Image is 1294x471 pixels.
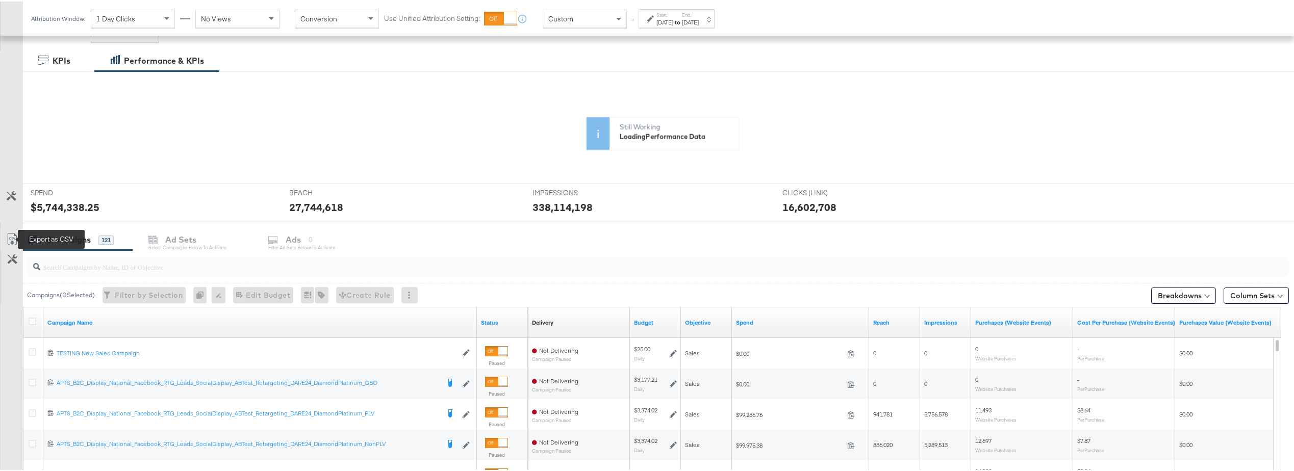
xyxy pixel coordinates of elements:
[53,54,70,65] div: KPIs
[539,406,578,414] span: Not Delivering
[193,285,212,302] div: 0
[300,13,337,22] span: Conversion
[634,317,677,325] a: The maximum amount you're willing to spend on your ads, on average each day or over the lifetime ...
[682,10,699,17] label: End:
[532,317,553,325] a: Reflects the ability of your Ad Campaign to achieve delivery based on ad states, schedule and bud...
[1224,286,1289,302] button: Column Sets
[539,376,578,383] span: Not Delivering
[1151,286,1216,302] button: Breakdowns
[975,435,992,443] span: 12,697
[539,345,578,353] span: Not Delivering
[736,379,843,386] span: $0.00
[532,355,578,360] sub: Campaign Paused
[873,378,876,386] span: 0
[634,405,657,413] div: $3,374.02
[634,374,657,382] div: $3,177.21
[628,17,638,21] span: ↑
[481,317,524,325] a: Shows the current state of your Ad Campaign.
[685,378,700,386] span: Sales
[685,409,700,416] span: Sales
[682,17,699,25] div: [DATE]
[736,440,843,448] span: $99,975.38
[975,384,1017,390] sub: Website Purchases
[975,405,992,412] span: 11,493
[485,358,508,365] label: Paused
[98,234,114,243] div: 121
[924,378,927,386] span: 0
[634,435,657,443] div: $3,374.02
[485,420,508,426] label: Paused
[27,289,95,298] div: Campaigns ( 0 Selected)
[1179,439,1192,447] span: $0.00
[96,13,135,22] span: 1 Day Clicks
[1077,354,1104,360] sub: Per Purchase
[57,438,439,447] div: APTS_B2C_Display_National_Facebook_RTG_Leads_SocialDisplay_ABTest_Retargeting_DARE24_DiamondPlati...
[485,389,508,396] label: Paused
[532,317,553,325] div: Delivery
[975,344,978,351] span: 0
[685,439,700,447] span: Sales
[873,409,893,416] span: 941,781
[736,317,865,325] a: The total amount spent to date.
[57,377,439,385] div: APTS_B2C_Display_National_Facebook_RTG_Leads_SocialDisplay_ABTest_Retargeting_DARE24_DiamondPlati...
[1077,344,1079,351] span: -
[1077,317,1175,325] a: The average cost for each purchase tracked by your Custom Audience pixel on your website after pe...
[975,354,1017,360] sub: Website Purchases
[1077,446,1104,452] sub: Per Purchase
[685,348,700,355] span: Sales
[634,384,645,390] sub: Daily
[1077,405,1090,412] span: $8.64
[634,344,650,352] div: $25.00
[124,54,204,65] div: Performance & KPIs
[975,317,1069,325] a: The number of times a purchase was made tracked by your Custom Audience pixel on your website aft...
[873,348,876,355] span: 0
[384,12,480,22] label: Use Unified Attribution Setting:
[40,251,1171,271] input: Search Campaigns by Name, ID or Objective
[46,232,91,244] div: Campaigns
[548,13,573,22] span: Custom
[47,317,473,325] a: Your campaign name.
[924,409,948,416] span: 5,756,578
[31,14,86,21] div: Attribution Window:
[634,354,645,360] sub: Daily
[1077,435,1090,443] span: $7.87
[57,348,457,356] a: TESTING New Sales Campaign
[201,13,231,22] span: No Views
[736,348,843,356] span: $0.00
[685,317,728,325] a: Your campaign's objective.
[57,408,439,418] a: APTS_B2C_Display_National_Facebook_RTG_Leads_SocialDisplay_ABTest_Retargeting_DARE24_DiamondPlati...
[634,446,645,452] sub: Daily
[532,447,578,452] sub: Campaign Paused
[1077,384,1104,390] sub: Per Purchase
[656,17,673,25] div: [DATE]
[57,377,439,387] a: APTS_B2C_Display_National_Facebook_RTG_Leads_SocialDisplay_ABTest_Retargeting_DARE24_DiamondPlati...
[736,409,843,417] span: $99,286.76
[1179,348,1192,355] span: $0.00
[532,385,578,391] sub: Campaign Paused
[57,408,439,416] div: APTS_B2C_Display_National_Facebook_RTG_Leads_SocialDisplay_ABTest_Retargeting_DARE24_DiamondPlati...
[539,437,578,444] span: Not Delivering
[1179,317,1273,325] a: The total value of the purchase actions tracked by your Custom Audience pixel on your website aft...
[873,317,916,325] a: The number of people your ad was served to.
[975,374,978,382] span: 0
[57,348,457,356] div: TESTING New Sales Campaign
[1077,374,1079,382] span: -
[924,317,967,325] a: The number of times your ad was served. On mobile apps an ad is counted as served the first time ...
[673,17,682,24] strong: to
[1179,378,1192,386] span: $0.00
[924,439,948,447] span: 5,289,513
[873,439,893,447] span: 886,020
[634,415,645,421] sub: Daily
[1179,409,1192,416] span: $0.00
[57,438,439,449] a: APTS_B2C_Display_National_Facebook_RTG_Leads_SocialDisplay_ABTest_Retargeting_DARE24_DiamondPlati...
[975,446,1017,452] sub: Website Purchases
[924,348,927,355] span: 0
[975,415,1017,421] sub: Website Purchases
[485,450,508,457] label: Paused
[656,10,673,17] label: Start:
[1077,415,1104,421] sub: Per Purchase
[532,416,578,422] sub: Campaign Paused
